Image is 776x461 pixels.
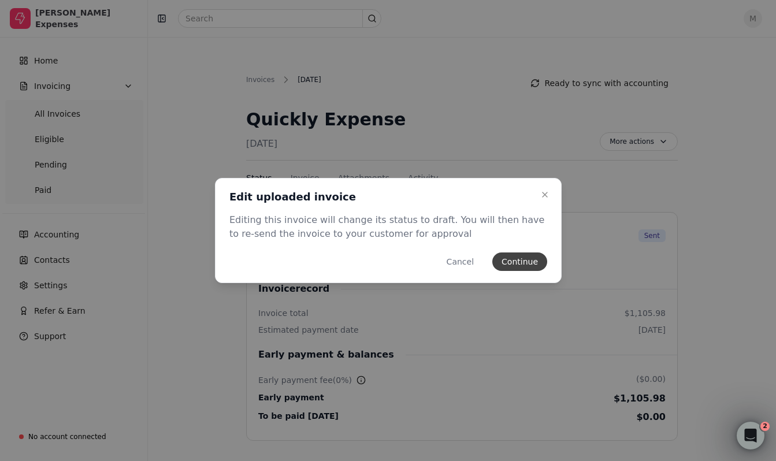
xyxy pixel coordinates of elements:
[229,213,547,241] div: Editing this invoice will change its status to draft. You will then have to re-send the invoice t...
[229,190,356,204] h2: Edit uploaded invoice
[737,422,764,449] iframe: Intercom live chat
[760,422,770,431] span: 2
[437,252,482,271] button: Cancel
[492,252,547,271] button: Continue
